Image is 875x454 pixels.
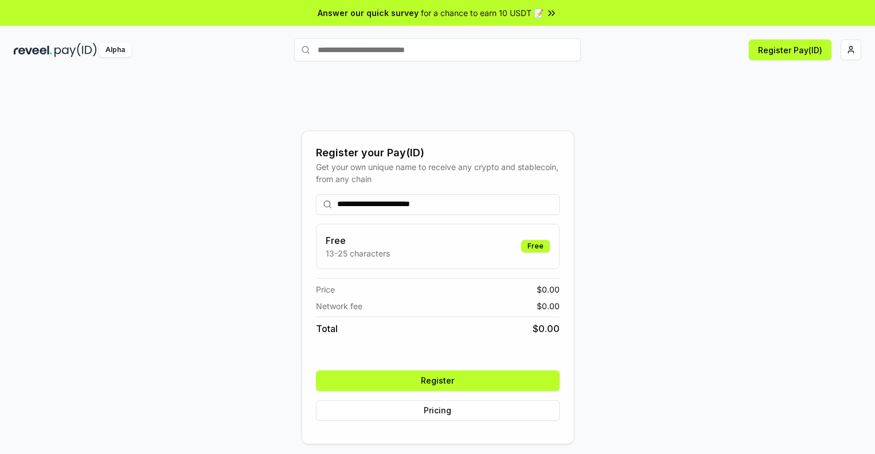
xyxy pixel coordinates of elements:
[749,40,831,60] button: Register Pay(ID)
[316,370,560,391] button: Register
[316,400,560,421] button: Pricing
[316,145,560,161] div: Register your Pay(ID)
[537,300,560,312] span: $ 0.00
[316,283,335,295] span: Price
[326,234,390,247] h3: Free
[521,240,550,252] div: Free
[318,7,419,19] span: Answer our quick survey
[533,322,560,335] span: $ 0.00
[316,300,362,312] span: Network fee
[537,283,560,295] span: $ 0.00
[14,43,52,57] img: reveel_dark
[421,7,544,19] span: for a chance to earn 10 USDT 📝
[316,161,560,185] div: Get your own unique name to receive any crypto and stablecoin, from any chain
[54,43,97,57] img: pay_id
[326,247,390,259] p: 13-25 characters
[99,43,131,57] div: Alpha
[316,322,338,335] span: Total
